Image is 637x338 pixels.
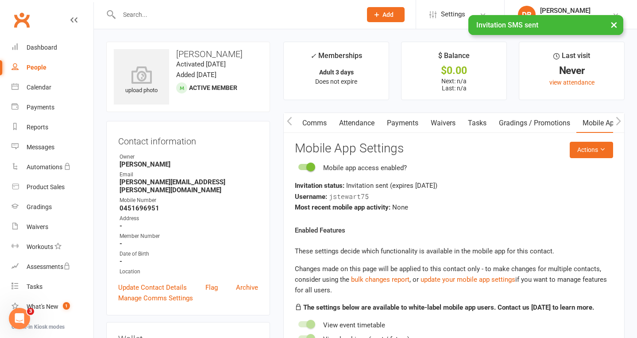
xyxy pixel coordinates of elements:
[390,182,437,190] span: (expires [DATE] )
[606,15,622,34] button: ×
[27,243,53,250] div: Workouts
[12,197,93,217] a: Gradings
[295,193,327,201] strong: Username:
[27,303,58,310] div: What's New
[310,50,362,66] div: Memberships
[351,276,409,284] a: bulk changes report
[116,8,355,21] input: Search...
[553,50,590,66] div: Last visit
[310,52,316,60] i: ✓
[12,237,93,257] a: Workouts
[27,64,46,71] div: People
[296,113,333,133] a: Comms
[120,160,258,168] strong: [PERSON_NAME]
[333,113,381,133] a: Attendance
[295,225,345,236] label: Enabled Features
[27,263,70,270] div: Assessments
[12,217,93,237] a: Waivers
[367,7,405,22] button: Add
[27,104,54,111] div: Payments
[27,223,48,230] div: Waivers
[12,58,93,78] a: People
[381,113,425,133] a: Payments
[120,196,258,205] div: Mobile Number
[351,276,421,284] span: , or
[421,276,515,284] a: update your mobile app settings
[438,50,470,66] div: $ Balance
[120,257,258,265] strong: -
[120,153,258,161] div: Owner
[295,142,613,155] h3: Mobile App Settings
[409,66,498,75] div: $0.00
[493,113,576,133] a: Gradings / Promotions
[205,282,218,293] a: Flag
[120,240,258,248] strong: -
[319,69,354,76] strong: Adult 3 days
[12,117,93,137] a: Reports
[303,303,594,311] strong: The settings below are available to white-label mobile app users. Contact us [DATE] to learn more.
[570,142,613,158] button: Actions
[12,177,93,197] a: Product Sales
[540,15,598,23] div: Diamond Thai Boxing
[323,321,385,329] span: View event timetable
[27,144,54,151] div: Messages
[12,277,93,297] a: Tasks
[236,282,258,293] a: Archive
[409,78,498,92] p: Next: n/a Last: n/a
[12,38,93,58] a: Dashboard
[114,49,263,59] h3: [PERSON_NAME]
[518,6,536,23] div: DB
[576,113,624,133] a: Mobile App
[549,79,595,86] a: view attendance
[295,182,344,190] strong: Invitation status:
[295,203,390,211] strong: Most recent mobile app activity:
[120,268,258,276] div: Location
[27,203,52,210] div: Gradings
[392,203,408,211] span: None
[118,293,193,303] a: Manage Comms Settings
[27,44,57,51] div: Dashboard
[468,15,623,35] div: Invitation SMS sent
[295,264,613,295] div: Changes made on this page will be applied to this contact only - to make changes for multiple con...
[12,78,93,97] a: Calendar
[120,250,258,258] div: Date of Birth
[11,9,33,31] a: Clubworx
[295,180,613,191] div: Invitation sent
[176,71,216,79] time: Added [DATE]
[120,204,258,212] strong: 0451696951
[118,133,258,146] h3: Contact information
[120,222,258,230] strong: -
[27,124,48,131] div: Reports
[540,7,598,15] div: [PERSON_NAME]
[120,214,258,223] div: Address
[27,308,34,315] span: 3
[441,4,465,24] span: Settings
[120,178,258,194] strong: [PERSON_NAME][EMAIL_ADDRESS][PERSON_NAME][DOMAIN_NAME]
[27,163,62,171] div: Automations
[176,60,226,68] time: Activated [DATE]
[12,97,93,117] a: Payments
[118,282,187,293] a: Update Contact Details
[323,163,407,173] div: Mobile app access enabled?
[315,78,357,85] span: Does not expire
[527,66,616,75] div: Never
[120,171,258,179] div: Email
[12,257,93,277] a: Assessments
[295,246,613,256] p: These settings decide which functionality is available in the mobile app for this contact.
[12,297,93,317] a: What's New1
[189,84,237,91] span: Active member
[329,192,369,201] span: jstewart75
[425,113,462,133] a: Waivers
[63,302,70,310] span: 1
[27,84,51,91] div: Calendar
[114,66,169,95] div: upload photo
[27,183,65,190] div: Product Sales
[462,113,493,133] a: Tasks
[120,232,258,241] div: Member Number
[12,157,93,177] a: Automations
[9,308,30,329] iframe: Intercom live chat
[382,11,394,18] span: Add
[27,283,42,290] div: Tasks
[12,137,93,157] a: Messages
